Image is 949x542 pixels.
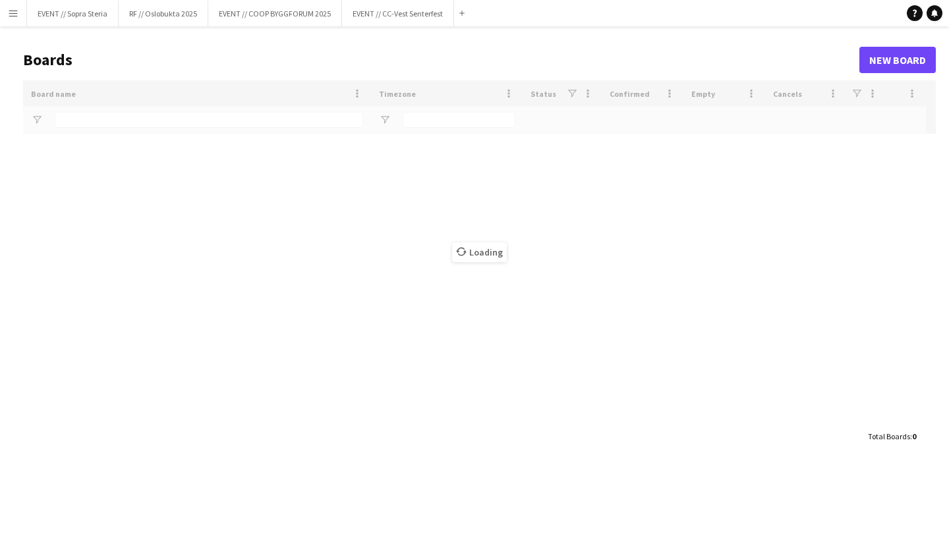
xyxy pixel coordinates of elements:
[859,47,936,73] a: New Board
[452,242,507,262] span: Loading
[868,423,916,449] div: :
[23,50,859,70] h1: Boards
[912,431,916,441] span: 0
[119,1,208,26] button: RF // Oslobukta 2025
[27,1,119,26] button: EVENT // Sopra Steria
[868,431,910,441] span: Total Boards
[208,1,342,26] button: EVENT // COOP BYGGFORUM 2025
[342,1,454,26] button: EVENT // CC-Vest Senterfest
